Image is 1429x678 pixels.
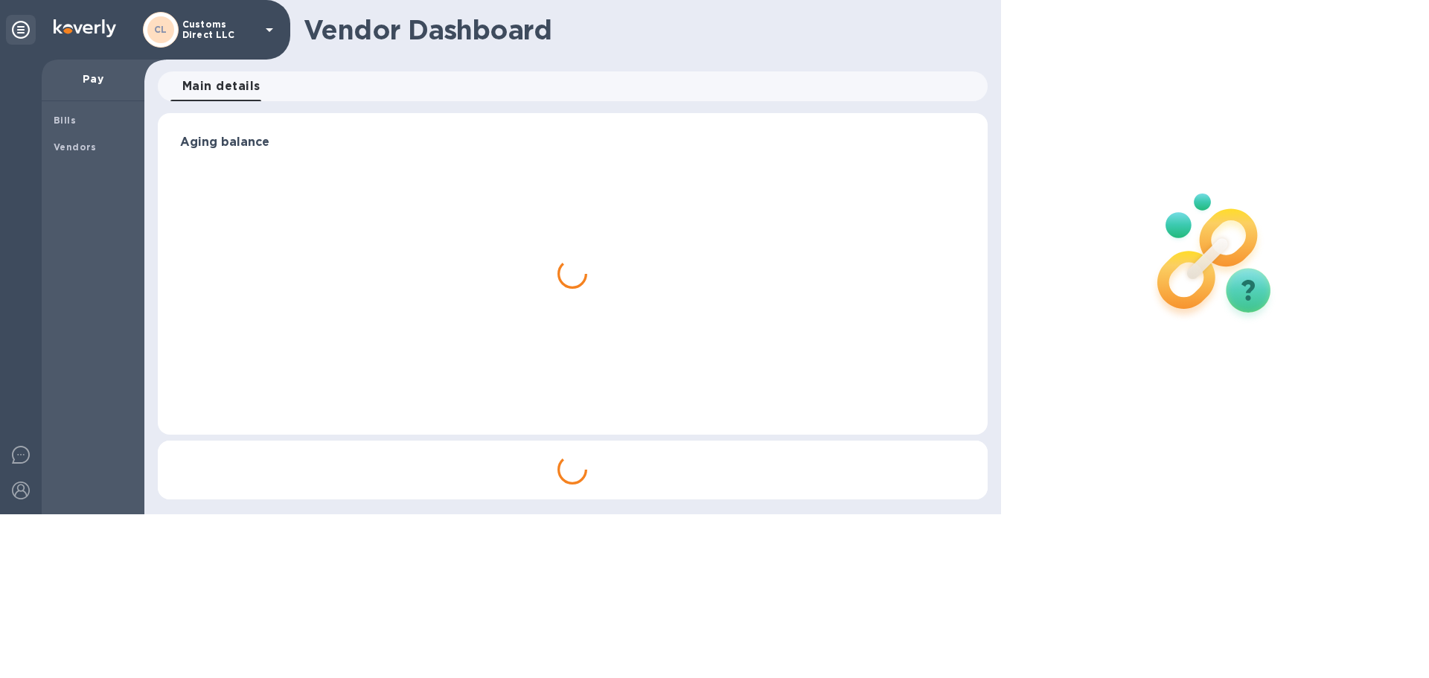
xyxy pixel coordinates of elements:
p: Customs Direct LLC [182,19,257,40]
img: Logo [54,19,116,37]
b: Vendors [54,141,97,153]
b: Bills [54,115,76,126]
div: Unpin categories [6,15,36,45]
h1: Vendor Dashboard [304,14,977,45]
b: CL [154,24,167,35]
span: Main details [182,76,260,97]
p: Pay [54,71,132,86]
h3: Aging balance [180,135,965,150]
